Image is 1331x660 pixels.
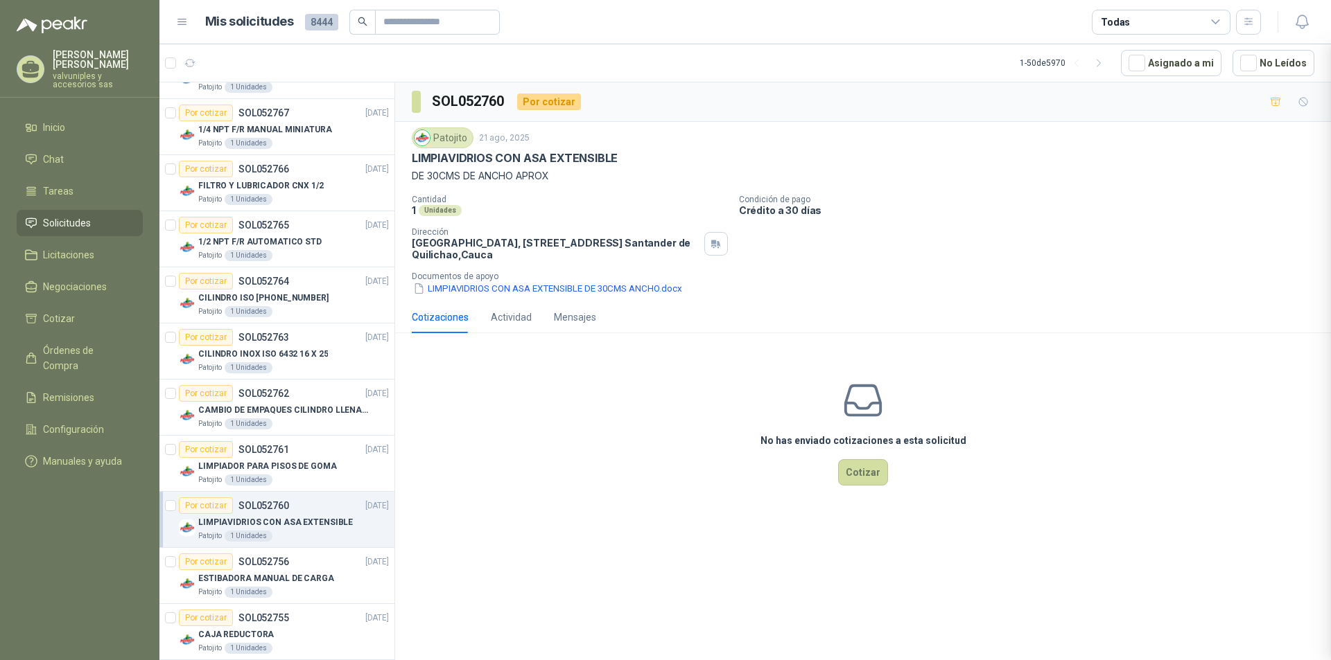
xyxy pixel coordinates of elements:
[43,454,122,469] span: Manuales y ayuda
[43,152,64,167] span: Chat
[17,416,143,443] a: Configuración
[43,215,91,231] span: Solicitudes
[17,146,143,172] a: Chat
[17,178,143,204] a: Tareas
[53,50,143,69] p: [PERSON_NAME] [PERSON_NAME]
[17,114,143,141] a: Inicio
[17,210,143,236] a: Solicitudes
[17,305,143,332] a: Cotizar
[305,14,338,30] span: 8444
[43,422,104,437] span: Configuración
[43,311,75,326] span: Cotizar
[43,120,65,135] span: Inicio
[17,242,143,268] a: Licitaciones
[17,337,143,379] a: Órdenes de Compra
[17,274,143,300] a: Negociaciones
[53,72,143,89] p: valvuniples y accesorios sas
[1101,15,1130,30] div: Todas
[17,17,87,33] img: Logo peakr
[358,17,367,26] span: search
[43,247,94,262] span: Licitaciones
[205,12,294,32] h1: Mis solicitudes
[43,390,94,405] span: Remisiones
[43,184,73,199] span: Tareas
[43,279,107,294] span: Negociaciones
[43,343,130,373] span: Órdenes de Compra
[17,384,143,411] a: Remisiones
[17,448,143,474] a: Manuales y ayuda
